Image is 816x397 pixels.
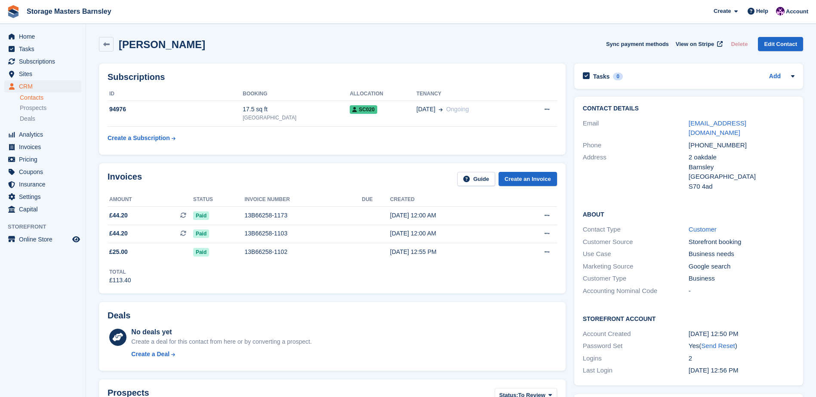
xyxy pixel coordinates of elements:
span: Help [756,7,768,15]
a: Guide [457,172,495,186]
a: Edit Contact [758,37,803,51]
a: Create a Subscription [108,130,176,146]
span: £44.20 [109,211,128,220]
div: [DATE] 12:50 PM [689,329,794,339]
span: Paid [193,229,209,238]
div: [DATE] 12:00 AM [390,229,510,238]
a: menu [4,233,81,245]
th: Due [362,193,390,207]
a: menu [4,43,81,55]
div: Contact Type [583,225,689,235]
span: £44.20 [109,229,128,238]
a: Storage Masters Barnsley [23,4,115,18]
a: menu [4,128,81,140]
span: £25.00 [109,247,128,257]
a: menu [4,191,81,203]
div: [DATE] 12:55 PM [390,247,510,257]
span: Subscriptions [19,55,71,67]
th: Invoice number [245,193,362,207]
th: Allocation [350,87,416,101]
span: Capital [19,203,71,215]
span: Paid [193,211,209,220]
h2: About [583,210,794,218]
div: Marketing Source [583,262,689,272]
span: Account [786,7,808,16]
span: Settings [19,191,71,203]
a: menu [4,31,81,43]
h2: Tasks [593,73,610,80]
div: No deals yet [131,327,311,337]
div: Create a deal for this contact from here or by converting a prospect. [131,337,311,346]
div: [PHONE_NUMBER] [689,140,794,150]
a: Create a Deal [131,350,311,359]
h2: Storefront Account [583,314,794,323]
a: menu [4,68,81,80]
div: 13B66258-1173 [245,211,362,220]
h2: [PERSON_NAME] [119,39,205,50]
h2: Deals [108,311,130,321]
div: [GEOGRAPHIC_DATA] [689,172,794,182]
div: 13B66258-1103 [245,229,362,238]
span: Tasks [19,43,71,55]
div: 2 [689,354,794,363]
span: Analytics [19,128,71,140]
span: View on Stripe [676,40,714,49]
span: Ongoing [446,106,469,113]
th: Status [193,193,245,207]
div: Address [583,153,689,191]
div: Create a Subscription [108,134,170,143]
a: menu [4,153,81,165]
a: Send Reset [701,342,735,349]
div: Storefront booking [689,237,794,247]
div: Customer Type [583,274,689,284]
div: [DATE] 12:00 AM [390,211,510,220]
a: menu [4,203,81,215]
span: [DATE] [416,105,435,114]
span: Create [714,7,731,15]
div: 94976 [108,105,243,114]
div: £113.40 [109,276,131,285]
div: Business needs [689,249,794,259]
h2: Subscriptions [108,72,557,82]
a: Add [769,72,781,82]
div: Logins [583,354,689,363]
img: Louise Masters [776,7,785,15]
div: Account Created [583,329,689,339]
h2: Contact Details [583,105,794,112]
a: Customer [689,226,717,233]
img: stora-icon-8386f47178a22dfd0bd8f6a31ec36ba5ce8667c1dd55bd0f319d3a0aa187defe.svg [7,5,20,18]
div: 13B66258-1102 [245,247,362,257]
div: Business [689,274,794,284]
span: SC020 [350,105,377,114]
div: Total [109,268,131,276]
span: Storefront [8,223,86,231]
h2: Invoices [108,172,142,186]
div: [GEOGRAPHIC_DATA] [243,114,350,122]
div: Google search [689,262,794,272]
span: Paid [193,248,209,257]
div: 0 [613,73,623,80]
a: Prospects [20,104,81,113]
span: Invoices [19,141,71,153]
div: Last Login [583,366,689,376]
span: Home [19,31,71,43]
span: Pricing [19,153,71,165]
a: Deals [20,114,81,123]
span: Coupons [19,166,71,178]
div: Password Set [583,341,689,351]
th: Created [390,193,510,207]
th: Booking [243,87,350,101]
div: Create a Deal [131,350,169,359]
span: CRM [19,80,71,92]
a: Contacts [20,94,81,102]
span: Prospects [20,104,46,112]
th: ID [108,87,243,101]
div: Phone [583,140,689,150]
a: menu [4,80,81,92]
a: Preview store [71,234,81,244]
div: - [689,286,794,296]
th: Tenancy [416,87,521,101]
div: Yes [689,341,794,351]
span: ( ) [699,342,737,349]
a: View on Stripe [672,37,724,51]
